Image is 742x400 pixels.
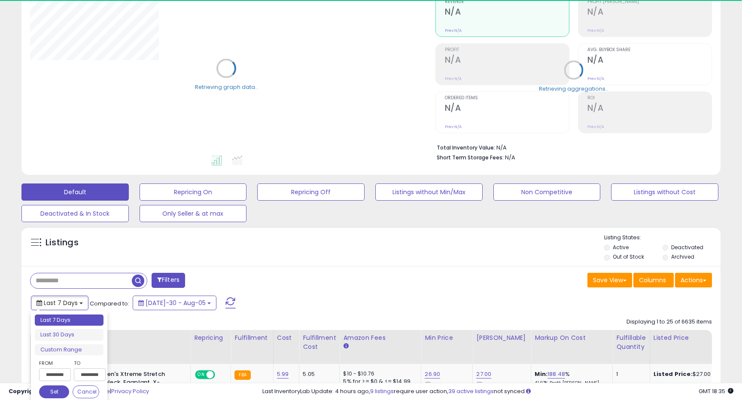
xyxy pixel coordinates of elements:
button: Set [39,385,69,398]
div: Repricing [194,333,227,342]
label: To [74,359,99,367]
a: 27.00 [476,370,491,379]
div: Fulfillment Cost [303,333,336,351]
div: Last InventoryLab Update: 4 hours ago, require user action, not synced. [262,388,733,396]
div: Listed Price [654,333,728,342]
small: Amazon Fees. [343,342,348,350]
label: Deactivated [671,244,703,251]
span: [DATE]-30 - Aug-05 [146,299,206,307]
div: Markup on Cost [535,333,609,342]
button: Save View [587,273,632,287]
button: Filters [152,273,185,288]
label: Out of Stock [613,253,644,260]
span: Last 7 Days [44,299,78,307]
a: 39 active listings [448,387,494,395]
a: 188.48 [547,370,565,379]
div: $10 - $10.76 [343,370,414,378]
a: 5.99 [277,370,289,379]
li: Custom Range [35,344,103,356]
button: Repricing On [140,183,247,201]
div: Title [53,333,187,342]
small: FBA [234,370,250,380]
h5: Listings [46,237,79,249]
div: 5.05 [303,370,333,378]
button: Only Seller & at max [140,205,247,222]
label: Active [613,244,629,251]
button: [DATE]-30 - Aug-05 [133,296,216,310]
span: 2025-08-13 18:35 GMT [699,387,733,395]
b: Listed Price: [654,370,693,378]
div: Fulfillable Quantity [616,333,646,351]
th: The percentage added to the cost of goods (COGS) that forms the calculator for Min & Max prices. [531,330,613,364]
button: Non Competitive [493,183,601,201]
button: Actions [675,273,712,287]
span: Compared to: [90,299,129,308]
b: Dickies Women's Xtreme Stretch Junior Fit V-Neck, Eggplant, X-Small [70,370,175,397]
div: Displaying 1 to 25 of 6635 items [626,318,712,326]
a: Privacy Policy [111,387,149,395]
label: From [39,359,69,367]
div: Min Price [425,333,469,342]
a: 9 listings [370,387,394,395]
button: Listings without Cost [611,183,718,201]
span: Columns [639,276,666,284]
button: Columns [633,273,674,287]
div: seller snap | | [9,388,149,396]
button: Repricing Off [257,183,365,201]
button: Listings without Min/Max [375,183,483,201]
li: Last 30 Days [35,329,103,341]
div: % [535,370,606,386]
p: Listing States: [604,234,720,242]
b: Min: [535,370,547,378]
button: Last 7 Days [31,296,88,310]
label: Archived [671,253,694,260]
button: Deactivated & In Stock [21,205,129,222]
div: Fulfillment [234,333,269,342]
li: Last 7 Days [35,315,103,326]
div: $27.00 [654,370,725,378]
strong: Copyright [9,387,40,395]
div: [PERSON_NAME] [476,333,527,342]
div: Retrieving aggregations.. [539,85,608,92]
a: 26.90 [425,370,440,379]
div: Cost [277,333,296,342]
div: Amazon Fees [343,333,417,342]
div: 1 [616,370,643,378]
div: Retrieving graph data.. [195,83,258,91]
span: ON [196,371,207,379]
button: Default [21,183,129,201]
button: Cancel [73,385,99,398]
